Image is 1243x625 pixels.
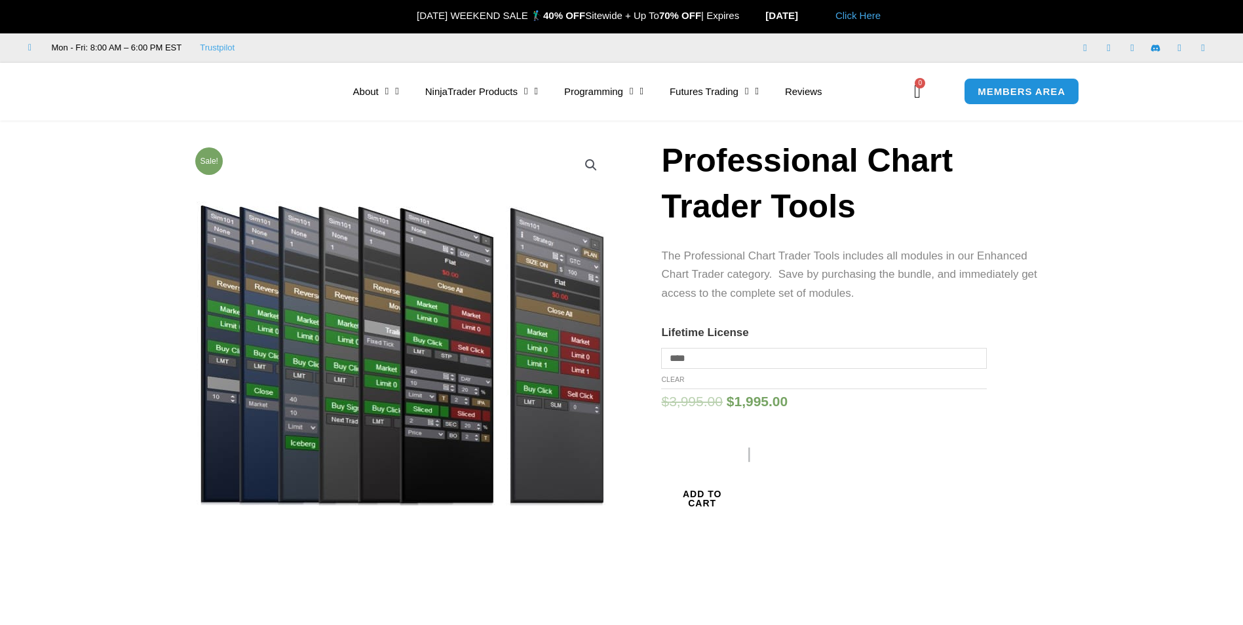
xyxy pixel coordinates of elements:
[551,77,657,107] a: Programming
[894,73,940,111] a: 0
[772,77,835,107] a: Reviews
[661,247,1044,304] p: The Professional Chart Trader Tools includes all modules in our Enhanced Chart Trader category. S...
[661,375,684,383] a: Clear options
[661,426,742,571] button: Add to cart
[661,138,1044,229] h1: Professional Chart Trader Tools
[340,77,910,107] nav: Menu
[661,394,669,409] span: $
[393,5,417,28] img: 🎉
[964,78,1079,105] a: MEMBERS AREA
[765,10,822,21] strong: [DATE]
[657,77,772,107] a: Futures Trading
[740,434,845,435] iframe: Secure payment input frame
[579,153,603,177] a: View full-screen image gallery
[659,10,701,21] strong: 70% OFF
[743,442,842,580] button: Buy with GPay
[661,394,722,409] bdi: 3,995.00
[915,78,925,88] span: 0
[200,40,235,56] a: Trustpilot
[727,394,735,409] span: $
[786,448,815,461] text: ••••••
[412,77,551,107] a: NinjaTrader Products
[835,10,881,21] a: Click Here
[661,326,748,339] label: Lifetime License
[391,10,765,21] span: [DATE] WEEKEND SALE 🏌️‍♂️ Sitewide + Up To | Expires
[798,5,822,28] img: 🏭
[340,77,412,107] a: About
[48,40,182,56] span: Mon - Fri: 8:00 AM – 6:00 PM EST
[978,86,1065,96] span: MEMBERS AREA
[543,10,585,21] strong: 40% OFF
[727,394,788,409] bdi: 1,995.00
[195,147,223,175] span: Sale!
[191,143,613,506] img: ProfessionalToolsBundlePage
[152,67,293,115] img: LogoAI | Affordable Indicators – NinjaTrader
[739,5,763,28] img: ⌛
